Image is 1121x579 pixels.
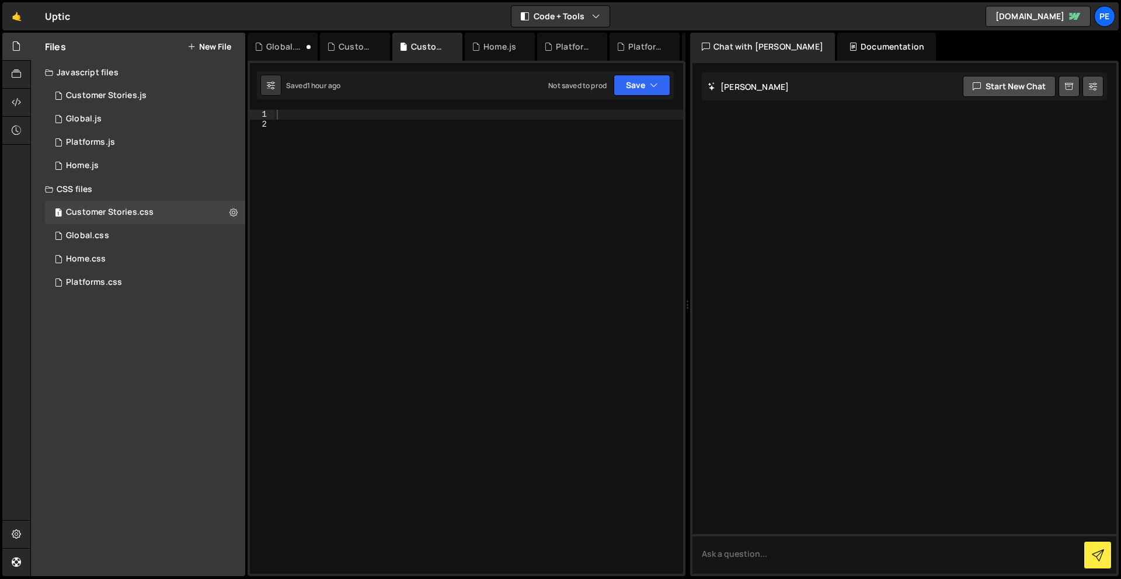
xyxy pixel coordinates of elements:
div: Saved [286,81,340,90]
div: 16207/44877.js [45,84,245,107]
a: [DOMAIN_NAME] [986,6,1091,27]
div: 16207/44103.js [45,131,245,154]
div: 1 [250,110,274,120]
div: Global.css [266,41,304,53]
div: Platforms.js [628,41,666,53]
div: 16207/43628.js [45,154,245,177]
div: 16207/43644.css [45,247,245,271]
div: Platforms.css [66,277,122,288]
div: 16207/44644.css [45,271,245,294]
button: Save [614,75,670,96]
div: Not saved to prod [548,81,607,90]
div: Customer Stories.js [339,41,376,53]
button: Code + Tools [511,6,610,27]
div: Javascript files [31,61,245,84]
h2: Files [45,40,66,53]
div: Documentation [837,33,936,61]
button: Start new chat [963,76,1056,97]
div: Customer Stories.css [66,207,154,218]
a: Pe [1094,6,1115,27]
div: Customer Stories.js [66,90,147,101]
div: Customer Stories.css [411,41,448,53]
div: 2 [250,120,274,130]
div: Global.js [66,114,102,124]
div: 16207/44876.css [45,201,245,224]
div: 16207/43839.css [45,224,245,247]
div: 1 hour ago [307,81,341,90]
div: Chat with [PERSON_NAME] [690,33,835,61]
button: New File [187,42,231,51]
div: 16207/43629.js [45,107,245,131]
div: Home.js [66,161,99,171]
h2: [PERSON_NAME] [708,81,789,92]
div: Platforms.css [556,41,593,53]
div: Global.css [66,231,109,241]
div: Home.js [483,41,516,53]
div: Home.css [66,254,106,264]
a: 🤙 [2,2,31,30]
div: CSS files [31,177,245,201]
span: 1 [55,209,62,218]
div: Uptic [45,9,70,23]
div: Platforms.js [66,137,115,148]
